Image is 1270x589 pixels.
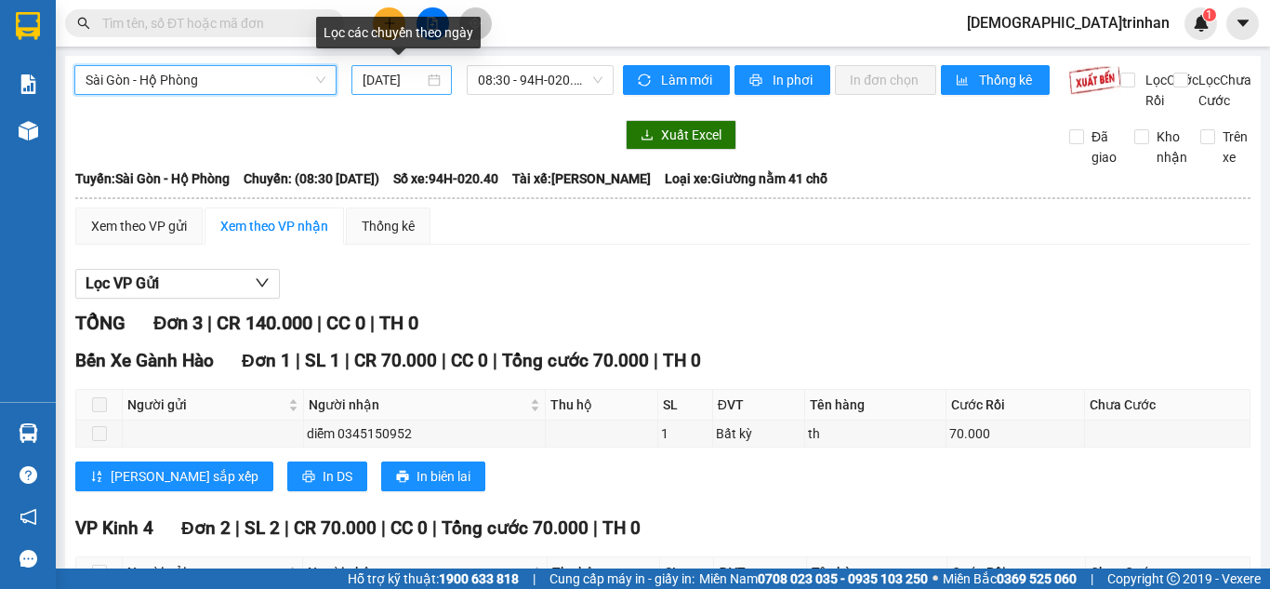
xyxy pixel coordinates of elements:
[379,312,418,334] span: TH 0
[1215,127,1255,167] span: Trên xe
[77,17,90,30] span: search
[548,557,660,588] th: Thu hộ
[713,390,806,421] th: ĐVT
[714,557,806,588] th: ĐVT
[102,13,322,33] input: Tìm tên, số ĐT hoặc mã đơn
[75,269,280,299] button: Lọc VP Gửi
[773,70,815,90] span: In phơi
[390,517,428,539] span: CC 0
[362,216,415,236] div: Thống kê
[111,466,258,487] span: [PERSON_NAME] sắp xếp
[661,423,708,444] div: 1
[1206,8,1212,21] span: 1
[373,7,405,40] button: plus
[546,390,658,421] th: Thu hộ
[153,312,203,334] span: Đơn 3
[1091,569,1093,589] span: |
[1191,70,1254,111] span: Lọc Chưa Cước
[805,390,946,421] th: Tên hàng
[1235,15,1251,32] span: caret-down
[947,557,1086,588] th: Cước Rồi
[19,74,38,94] img: solution-icon
[294,517,377,539] span: CR 70.000
[949,423,1081,444] div: 70.000
[593,517,598,539] span: |
[19,423,38,443] img: warehouse-icon
[956,74,972,88] span: bar-chart
[287,462,367,491] button: printerIn DS
[381,517,386,539] span: |
[663,350,701,371] span: TH 0
[1138,70,1201,111] span: Lọc Cước Rồi
[316,17,481,48] div: Lọc các chuyến theo ngày
[296,350,300,371] span: |
[220,216,328,236] div: Xem theo VP nhận
[459,7,492,40] button: aim
[354,350,437,371] span: CR 70.000
[758,571,928,586] strong: 0708 023 035 - 0935 103 250
[661,70,715,90] span: Làm mới
[245,517,280,539] span: SL 2
[1193,15,1210,32] img: icon-new-feature
[86,272,159,295] span: Lọc VP Gửi
[734,65,830,95] button: printerIn phơi
[943,569,1077,589] span: Miền Bắc
[623,65,730,95] button: syncLàm mới
[309,395,526,415] span: Người nhận
[946,390,1085,421] th: Cước Rồi
[835,65,936,95] button: In đơn chọn
[75,350,214,371] span: Bến Xe Gành Hào
[181,517,231,539] span: Đơn 2
[808,423,943,444] div: th
[307,423,542,444] div: diễm 0345150952
[363,70,424,90] input: 12/08/2025
[658,390,712,421] th: SL
[442,517,589,539] span: Tổng cước 70.000
[665,168,827,189] span: Loại xe: Giường nằm 41 chỗ
[749,74,765,88] span: printer
[370,312,375,334] span: |
[417,7,449,40] button: file-add
[75,171,230,186] b: Tuyến: Sài Gòn - Hộ Phòng
[1149,127,1195,167] span: Kho nhận
[1167,572,1180,585] span: copyright
[326,312,365,334] span: CC 0
[439,571,519,586] strong: 1900 633 818
[345,350,350,371] span: |
[127,562,284,582] span: Người gửi
[75,312,126,334] span: TỔNG
[217,312,312,334] span: CR 140.000
[660,557,714,588] th: SL
[1226,7,1259,40] button: caret-down
[235,517,240,539] span: |
[512,168,651,189] span: Tài xế: [PERSON_NAME]
[1085,390,1250,421] th: Chưa Cước
[91,216,187,236] div: Xem theo VP gửi
[549,569,695,589] span: Cung cấp máy in - giấy in:
[979,70,1035,90] span: Thống kê
[255,275,270,290] span: down
[716,423,802,444] div: Bất kỳ
[16,12,40,40] img: logo-vxr
[533,569,536,589] span: |
[952,11,1184,34] span: [DEMOGRAPHIC_DATA]trinhan
[75,462,273,491] button: sort-ascending[PERSON_NAME] sắp xếp
[432,517,437,539] span: |
[242,350,291,371] span: Đơn 1
[941,65,1050,95] button: bar-chartThống kê
[654,350,658,371] span: |
[75,517,153,539] span: VP Kinh 4
[381,462,485,491] button: printerIn biên lai
[451,350,488,371] span: CC 0
[493,350,497,371] span: |
[284,517,289,539] span: |
[502,350,649,371] span: Tổng cước 70.000
[207,312,212,334] span: |
[20,550,37,568] span: message
[20,466,37,484] span: question-circle
[602,517,641,539] span: TH 0
[323,466,352,487] span: In DS
[699,569,928,589] span: Miền Nam
[317,312,322,334] span: |
[661,125,721,145] span: Xuất Excel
